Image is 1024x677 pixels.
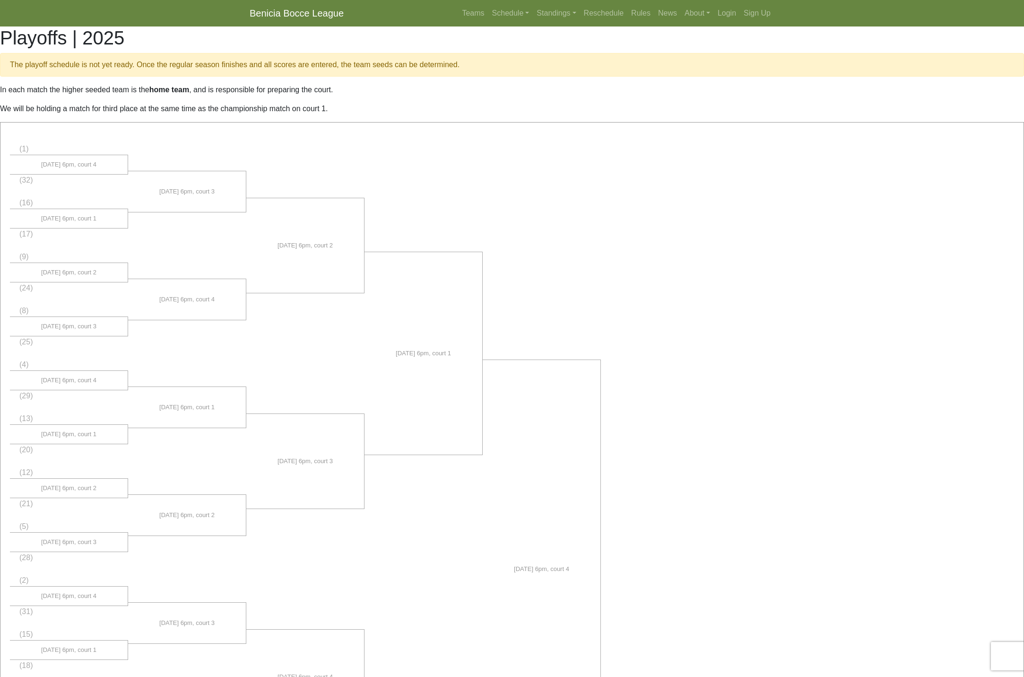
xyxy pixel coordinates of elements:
[41,268,96,277] span: [DATE] 6pm, court 2
[19,522,29,530] span: (5)
[19,307,29,315] span: (8)
[396,349,451,358] span: [DATE] 6pm, court 1
[149,86,189,94] strong: home team
[19,607,33,615] span: (31)
[19,554,33,562] span: (28)
[41,645,96,655] span: [DATE] 6pm, court 1
[488,4,533,23] a: Schedule
[514,564,569,574] span: [DATE] 6pm, court 4
[19,468,33,476] span: (12)
[19,500,33,508] span: (21)
[19,630,33,638] span: (15)
[19,360,29,369] span: (4)
[159,403,215,412] span: [DATE] 6pm, court 1
[19,176,33,184] span: (32)
[159,510,215,520] span: [DATE] 6pm, court 2
[681,4,714,23] a: About
[627,4,654,23] a: Rules
[458,4,488,23] a: Teams
[19,145,29,153] span: (1)
[740,4,774,23] a: Sign Up
[533,4,580,23] a: Standings
[19,284,33,292] span: (24)
[19,661,33,669] span: (18)
[19,392,33,400] span: (29)
[654,4,681,23] a: News
[19,230,33,238] span: (17)
[41,484,96,493] span: [DATE] 6pm, court 2
[159,295,215,304] span: [DATE] 6pm, court 4
[19,338,33,346] span: (25)
[19,199,33,207] span: (16)
[41,430,96,439] span: [DATE] 6pm, court 1
[41,376,96,385] span: [DATE] 6pm, court 4
[41,537,96,547] span: [DATE] 6pm, court 3
[159,187,215,196] span: [DATE] 6pm, court 3
[19,576,29,584] span: (2)
[19,253,29,261] span: (9)
[41,322,96,331] span: [DATE] 6pm, court 3
[278,457,333,466] span: [DATE] 6pm, court 3
[41,214,96,223] span: [DATE] 6pm, court 1
[19,446,33,454] span: (20)
[159,618,215,628] span: [DATE] 6pm, court 3
[41,160,96,169] span: [DATE] 6pm, court 4
[250,4,344,23] a: Benicia Bocce League
[41,591,96,601] span: [DATE] 6pm, court 4
[278,241,333,250] span: [DATE] 6pm, court 2
[714,4,740,23] a: Login
[580,4,628,23] a: Reschedule
[19,414,33,422] span: (13)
